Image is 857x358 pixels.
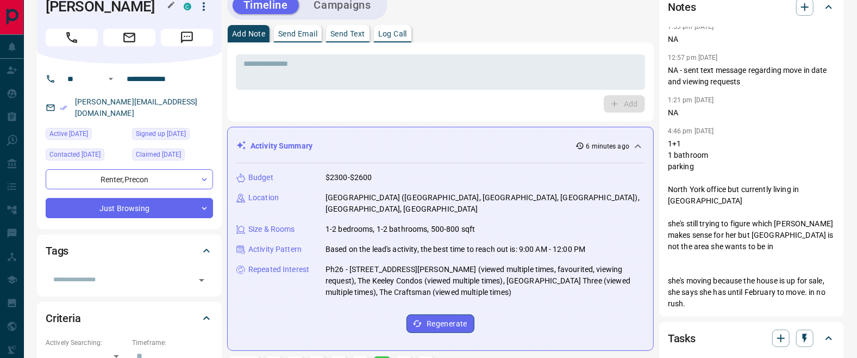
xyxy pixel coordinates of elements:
span: Active [DATE] [49,128,88,139]
span: Call [46,29,98,46]
div: Mon Oct 06 2025 [46,149,127,164]
div: Renter , Precon [46,169,213,189]
span: Email [103,29,155,46]
p: NA [668,34,835,45]
p: Log Call [378,30,407,38]
p: Based on the lead's activity, the best time to reach out is: 9:00 AM - 12:00 PM [326,244,585,255]
p: Timeframe: [132,338,213,348]
div: Activity Summary6 minutes ago [236,136,645,156]
p: Size & Rooms [248,224,295,235]
div: Tags [46,238,213,264]
p: Ph26 - [STREET_ADDRESS][PERSON_NAME] (viewed multiple times, favourited, viewing request), The Ke... [326,264,645,298]
svg: Email Verified [60,104,67,112]
p: Activity Summary [251,140,312,152]
p: NA [668,107,835,119]
a: [PERSON_NAME][EMAIL_ADDRESS][DOMAIN_NAME] [75,97,198,118]
div: Just Browsing [46,198,213,218]
span: Contacted [DATE] [49,149,101,160]
p: 12:57 pm [DATE] [668,54,718,61]
p: 6 minutes ago [586,141,629,151]
span: Claimed [DATE] [136,149,181,160]
p: Location [248,192,279,203]
p: $2300-$2600 [326,172,372,183]
p: 1:21 pm [DATE] [668,96,714,104]
button: Open [194,273,209,288]
p: Actively Searching: [46,338,127,348]
div: Mon Oct 13 2025 [46,128,127,143]
button: Regenerate [406,314,474,333]
h2: Criteria [46,310,81,327]
p: 1-2 bedrooms, 1-2 bathrooms, 500-800 sqft [326,224,475,235]
div: Criteria [46,305,213,331]
p: Repeated Interest [248,264,309,275]
p: Send Email [278,30,317,38]
div: condos.ca [184,3,191,10]
p: 7:53 pm [DATE] [668,23,714,30]
div: Fri Oct 28 2022 [132,128,213,143]
div: Tasks [668,325,835,351]
h2: Tags [46,242,68,260]
p: Budget [248,172,273,183]
h2: Tasks [668,330,696,347]
span: Message [161,29,213,46]
div: Mon Jul 28 2025 [132,149,213,164]
button: Open [104,72,117,85]
p: 4:46 pm [DATE] [668,127,714,135]
p: Add Note [232,30,265,38]
span: Signed up [DATE] [136,128,186,139]
p: 1+1 1 bathroom parking North York office but currently living in [GEOGRAPHIC_DATA] she's still tr... [668,138,835,310]
p: [GEOGRAPHIC_DATA] ([GEOGRAPHIC_DATA], [GEOGRAPHIC_DATA], [GEOGRAPHIC_DATA]), [GEOGRAPHIC_DATA], [... [326,192,645,215]
p: Send Text [330,30,365,38]
p: Activity Pattern [248,244,302,255]
p: NA - sent text message regarding move in date and viewing requests [668,65,835,88]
